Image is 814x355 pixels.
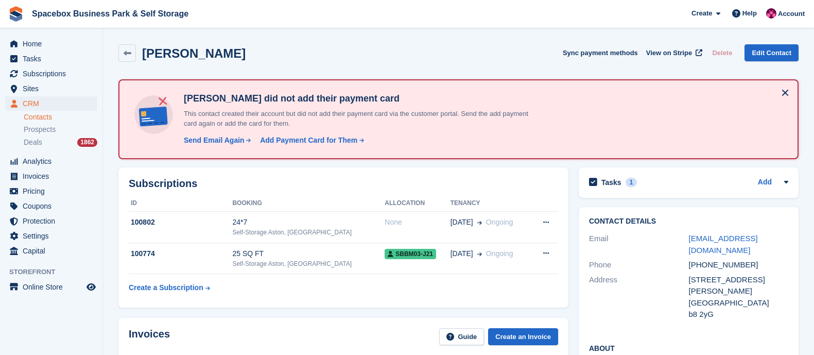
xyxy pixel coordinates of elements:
a: menu [5,184,97,198]
a: View on Stripe [642,44,704,61]
h4: [PERSON_NAME] did not add their payment card [180,93,540,105]
a: menu [5,52,97,66]
span: Ongoing [486,249,513,258]
a: menu [5,169,97,183]
a: Edit Contact [744,44,799,61]
span: Settings [23,229,84,243]
span: [DATE] [451,248,473,259]
div: [STREET_ADDRESS][PERSON_NAME] [689,274,789,297]
h2: Invoices [129,328,170,345]
h2: Subscriptions [129,178,558,190]
a: menu [5,37,97,51]
div: Address [589,274,689,320]
img: no-card-linked-e7822e413c904bf8b177c4d89f31251c4716f9871600ec3ca5bfc59e148c83f4.svg [132,93,176,137]
div: Email [589,233,689,256]
a: menu [5,96,97,111]
div: Create a Subscription [129,282,203,293]
span: Deals [24,138,42,147]
div: Add Payment Card for Them [260,135,357,146]
span: View on Stripe [646,48,692,58]
button: Delete [708,44,736,61]
span: Protection [23,214,84,228]
a: menu [5,154,97,168]
a: Add [758,177,772,189]
a: Contacts [24,112,97,122]
span: Analytics [23,154,84,168]
div: 1862 [77,138,97,147]
div: 100802 [129,217,232,228]
a: menu [5,214,97,228]
div: b8 2yG [689,309,789,320]
h2: [PERSON_NAME] [142,46,246,60]
h2: About [589,343,788,353]
span: Prospects [24,125,56,134]
img: stora-icon-8386f47178a22dfd0bd8f6a31ec36ba5ce8667c1dd55bd0f319d3a0aa187defe.svg [8,6,24,22]
a: menu [5,280,97,294]
a: Deals 1862 [24,137,97,148]
span: CRM [23,96,84,111]
a: Add Payment Card for Them [256,135,365,146]
img: Avishka Chauhan [766,8,776,19]
th: Allocation [385,195,450,212]
th: Booking [232,195,385,212]
div: [PHONE_NUMBER] [689,259,789,271]
a: Preview store [85,281,97,293]
a: Spacebox Business Park & Self Storage [28,5,193,22]
a: menu [5,81,97,96]
a: menu [5,244,97,258]
div: Phone [589,259,689,271]
button: Sync payment methods [563,44,638,61]
span: Invoices [23,169,84,183]
h2: Contact Details [589,217,788,226]
span: [DATE] [451,217,473,228]
a: [EMAIL_ADDRESS][DOMAIN_NAME] [689,234,758,255]
div: Self-Storage Aston, [GEOGRAPHIC_DATA] [232,228,385,237]
span: Storefront [9,267,102,277]
span: Home [23,37,84,51]
div: None [385,217,450,228]
th: Tenancy [451,195,531,212]
th: ID [129,195,232,212]
span: Capital [23,244,84,258]
span: Pricing [23,184,84,198]
div: Self-Storage Aston, [GEOGRAPHIC_DATA] [232,259,385,268]
div: 25 SQ FT [232,248,385,259]
span: Online Store [23,280,84,294]
span: Create [691,8,712,19]
span: Sites [23,81,84,96]
a: menu [5,66,97,81]
span: SBBM03-J21 [385,249,436,259]
a: Guide [439,328,484,345]
a: menu [5,199,97,213]
div: 100774 [129,248,232,259]
a: Create an Invoice [488,328,558,345]
div: 1 [626,178,637,187]
span: Help [742,8,757,19]
span: Account [778,9,805,19]
span: Ongoing [486,218,513,226]
div: Send Email Again [184,135,245,146]
p: This contact created their account but did not add their payment card via the customer portal. Se... [180,109,540,129]
div: [GEOGRAPHIC_DATA] [689,297,789,309]
span: Tasks [23,52,84,66]
a: Create a Subscription [129,278,210,297]
a: menu [5,229,97,243]
h2: Tasks [601,178,621,187]
a: Prospects [24,124,97,135]
span: Coupons [23,199,84,213]
span: Subscriptions [23,66,84,81]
